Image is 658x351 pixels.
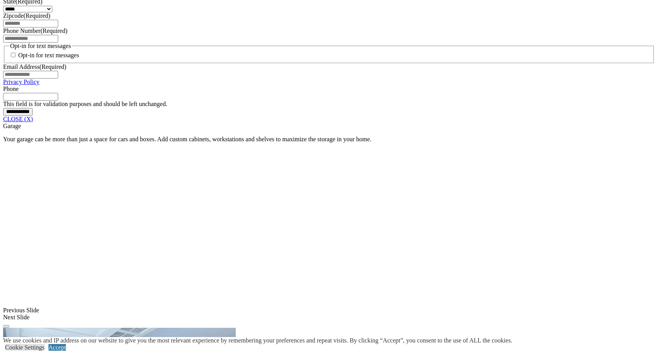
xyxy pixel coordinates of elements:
[48,344,66,351] a: Accept
[3,307,655,314] div: Previous Slide
[3,136,655,143] p: Your garage can be more than just a space for cars and boxes. Add custom cabinets, workstations a...
[3,325,9,327] button: Click here to pause slide show
[3,337,512,344] div: We use cookies and IP address on our website to give you the most relevant experience by remember...
[3,123,21,129] span: Garage
[3,116,33,122] a: CLOSE (X)
[40,63,66,70] span: (Required)
[5,344,45,351] a: Cookie Settings
[23,12,50,19] span: (Required)
[3,12,50,19] label: Zipcode
[3,79,40,85] a: Privacy Policy
[40,27,67,34] span: (Required)
[3,314,655,321] div: Next Slide
[9,43,72,50] legend: Opt-in for text messages
[3,27,67,34] label: Phone Number
[3,86,19,92] label: Phone
[3,63,66,70] label: Email Address
[3,101,655,108] div: This field is for validation purposes and should be left unchanged.
[18,52,79,58] label: Opt-in for text messages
